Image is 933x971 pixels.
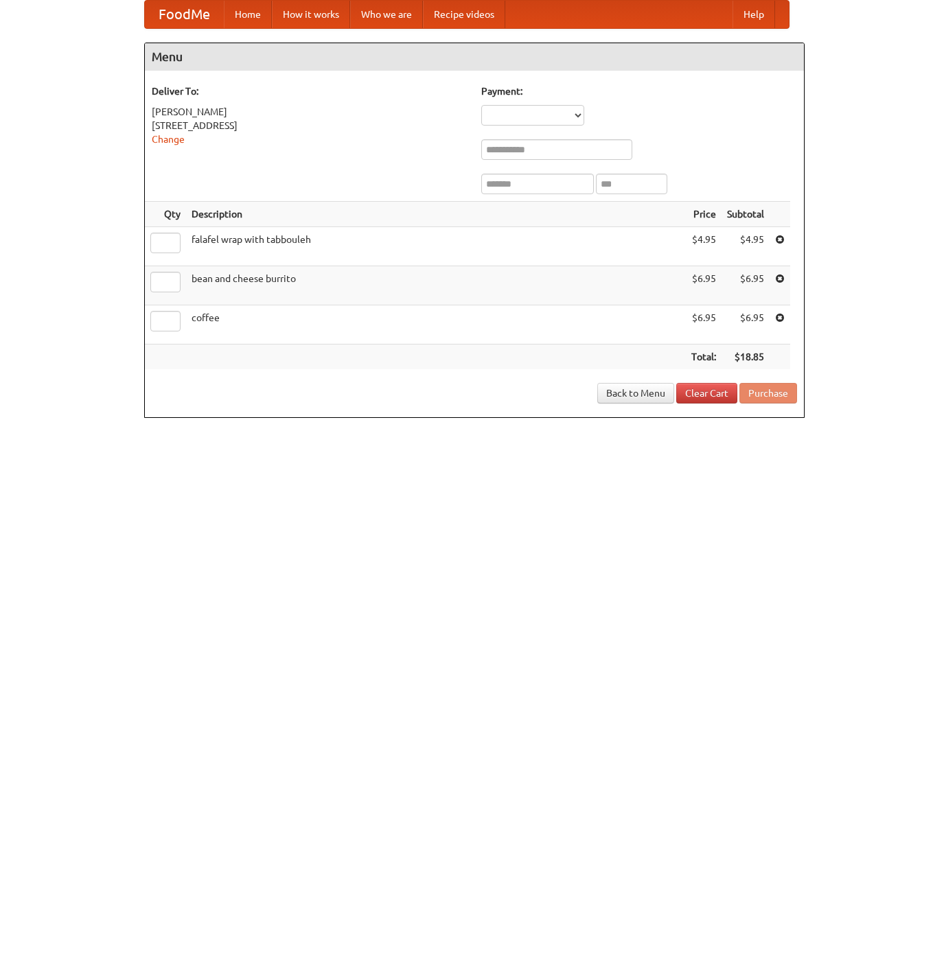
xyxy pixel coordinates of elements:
[423,1,505,28] a: Recipe videos
[186,266,686,305] td: bean and cheese burrito
[350,1,423,28] a: Who we are
[686,202,722,227] th: Price
[481,84,797,98] h5: Payment:
[272,1,350,28] a: How it works
[152,84,468,98] h5: Deliver To:
[152,119,468,132] div: [STREET_ADDRESS]
[145,1,224,28] a: FoodMe
[686,305,722,344] td: $6.95
[145,43,804,71] h4: Menu
[145,202,186,227] th: Qty
[676,383,737,403] a: Clear Cart
[152,105,468,119] div: [PERSON_NAME]
[722,227,770,266] td: $4.95
[722,266,770,305] td: $6.95
[686,227,722,266] td: $4.95
[722,305,770,344] td: $6.95
[152,134,185,145] a: Change
[597,383,674,403] a: Back to Menu
[186,202,686,227] th: Description
[186,305,686,344] td: coffee
[686,344,722,370] th: Total:
[224,1,272,28] a: Home
[686,266,722,305] td: $6.95
[722,202,770,227] th: Subtotal
[733,1,775,28] a: Help
[722,344,770,370] th: $18.85
[739,383,797,403] button: Purchase
[186,227,686,266] td: falafel wrap with tabbouleh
